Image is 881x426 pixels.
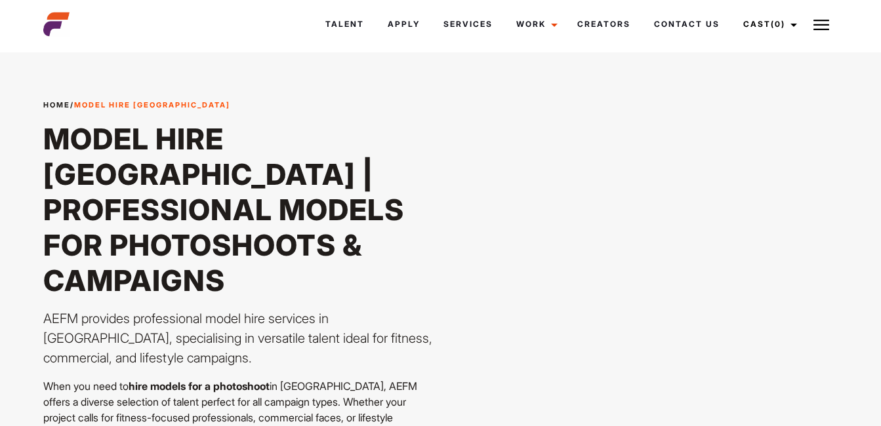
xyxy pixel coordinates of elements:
a: Contact Us [642,7,731,42]
img: Burger icon [813,17,829,33]
p: AEFM provides professional model hire services in [GEOGRAPHIC_DATA], specialising in versatile ta... [43,309,433,368]
a: Talent [314,7,376,42]
strong: Model Hire [GEOGRAPHIC_DATA] [74,100,230,109]
span: / [43,100,230,111]
a: Apply [376,7,432,42]
a: Services [432,7,504,42]
strong: hire models for a photoshoot [129,379,270,393]
a: Creators [565,7,642,42]
img: cropped-aefm-brand-fav-22-square.png [43,11,70,37]
a: Work [504,7,565,42]
span: (0) [771,19,785,29]
h1: Model Hire [GEOGRAPHIC_DATA] | Professional Models for Photoshoots & Campaigns [43,121,433,298]
a: Home [43,100,70,109]
a: Cast(0) [731,7,805,42]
